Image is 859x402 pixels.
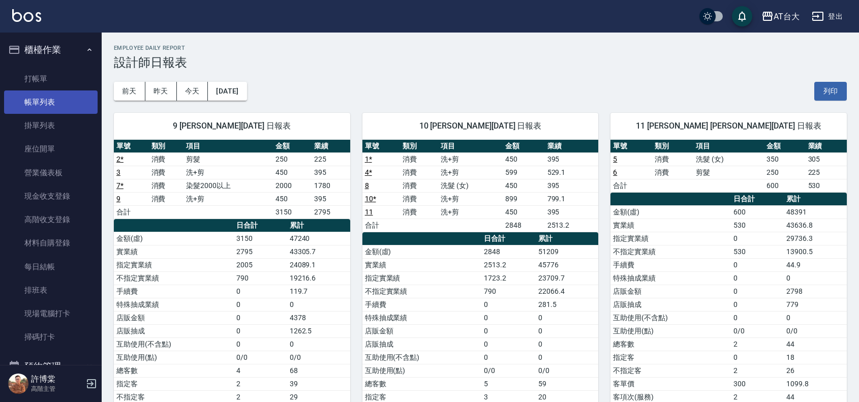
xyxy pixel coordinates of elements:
[481,298,536,311] td: 0
[362,324,482,337] td: 店販金額
[806,166,847,179] td: 225
[362,258,482,271] td: 實業績
[114,205,149,219] td: 合計
[610,377,730,390] td: 客單價
[784,324,847,337] td: 0/0
[114,271,234,285] td: 不指定實業績
[481,364,536,377] td: 0/0
[536,351,598,364] td: 0
[764,166,805,179] td: 250
[287,271,350,285] td: 19216.6
[12,9,41,22] img: Logo
[114,82,145,101] button: 前天
[731,219,784,232] td: 530
[114,140,350,219] table: a dense table
[116,168,120,176] a: 3
[731,285,784,298] td: 0
[784,245,847,258] td: 13900.5
[536,271,598,285] td: 23709.7
[481,271,536,285] td: 1723.2
[400,152,438,166] td: 消費
[4,114,98,137] a: 掛單列表
[731,245,784,258] td: 530
[784,205,847,219] td: 48391
[287,258,350,271] td: 24089.1
[4,137,98,161] a: 座位開單
[273,152,312,166] td: 250
[610,258,730,271] td: 手續費
[481,324,536,337] td: 0
[784,193,847,206] th: 累計
[8,374,28,394] img: Person
[481,245,536,258] td: 2848
[503,179,544,192] td: 450
[234,285,287,298] td: 0
[312,192,350,205] td: 395
[545,205,599,219] td: 395
[545,192,599,205] td: 799.1
[287,245,350,258] td: 43305.7
[774,10,800,23] div: AT台大
[610,179,652,192] td: 合計
[806,179,847,192] td: 530
[757,6,804,27] button: AT台大
[693,152,764,166] td: 洗髮 (女)
[610,285,730,298] td: 店販金額
[545,219,599,232] td: 2513.2
[4,353,98,380] button: 預約管理
[362,245,482,258] td: 金額(虛)
[503,205,544,219] td: 450
[610,232,730,245] td: 指定實業績
[732,6,752,26] button: save
[784,377,847,390] td: 1099.8
[114,298,234,311] td: 特殊抽成業績
[287,298,350,311] td: 0
[312,205,350,219] td: 2795
[183,152,273,166] td: 剪髮
[287,324,350,337] td: 1262.5
[610,271,730,285] td: 特殊抽成業績
[149,152,184,166] td: 消費
[362,364,482,377] td: 互助使用(點)
[613,155,617,163] a: 5
[145,82,177,101] button: 昨天
[536,337,598,351] td: 0
[149,140,184,153] th: 類別
[481,232,536,245] th: 日合計
[481,258,536,271] td: 2513.2
[365,208,373,216] a: 11
[784,258,847,271] td: 44.9
[362,219,401,232] td: 合計
[764,140,805,153] th: 金額
[481,377,536,390] td: 5
[731,377,784,390] td: 300
[4,208,98,231] a: 高階收支登錄
[149,179,184,192] td: 消費
[114,245,234,258] td: 實業績
[362,271,482,285] td: 指定實業績
[183,192,273,205] td: 洗+剪
[287,285,350,298] td: 119.7
[273,140,312,153] th: 金額
[362,140,599,232] table: a dense table
[438,140,503,153] th: 項目
[536,258,598,271] td: 45776
[114,377,234,390] td: 指定客
[126,121,338,131] span: 9 [PERSON_NAME][DATE] 日報表
[438,192,503,205] td: 洗+剪
[362,351,482,364] td: 互助使用(不含點)
[481,337,536,351] td: 0
[784,232,847,245] td: 29736.3
[610,324,730,337] td: 互助使用(點)
[4,184,98,208] a: 現金收支登錄
[312,179,350,192] td: 1780
[114,351,234,364] td: 互助使用(點)
[4,161,98,184] a: 營業儀表板
[400,140,438,153] th: 類別
[784,271,847,285] td: 0
[149,166,184,179] td: 消費
[536,285,598,298] td: 22066.4
[438,179,503,192] td: 洗髮 (女)
[503,219,544,232] td: 2848
[183,166,273,179] td: 洗+剪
